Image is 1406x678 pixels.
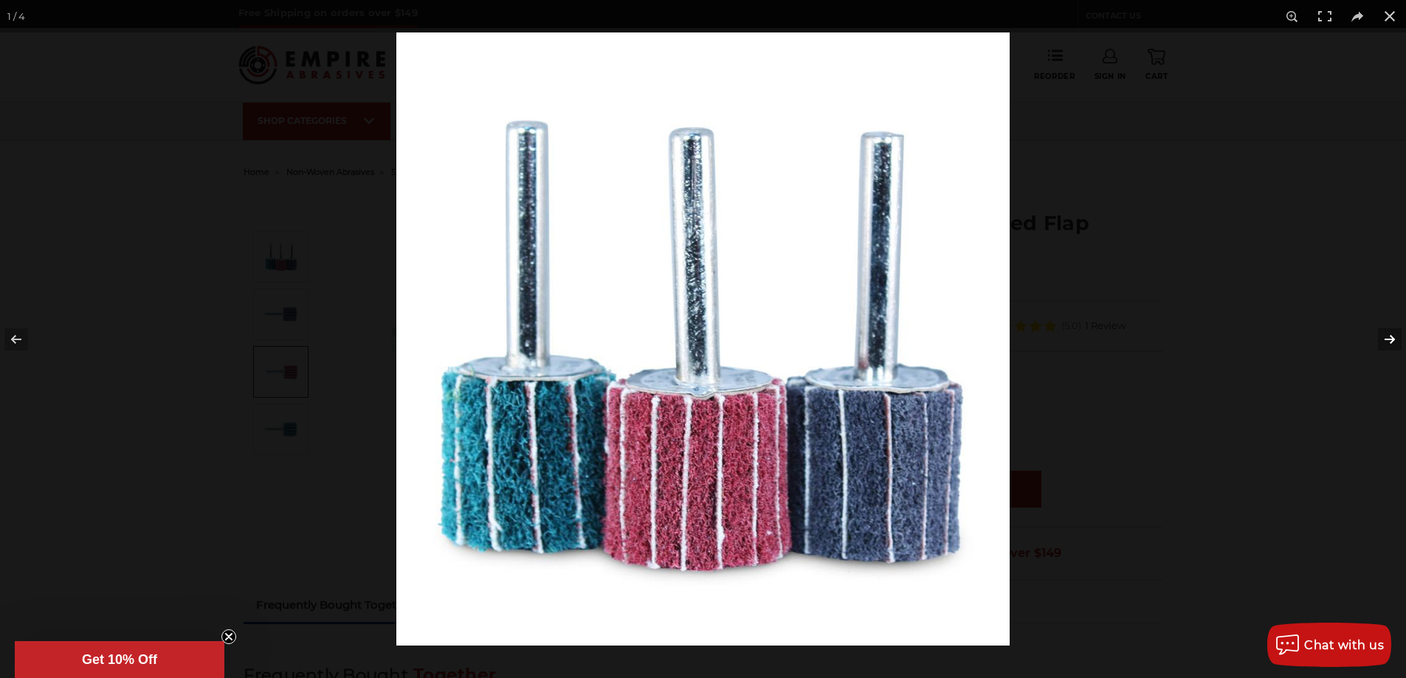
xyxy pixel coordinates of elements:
button: Next (arrow right) [1354,302,1406,376]
img: IMG_3603__95296.1570197384.jpg [396,32,1010,646]
button: Chat with us [1267,623,1391,667]
button: Close teaser [221,629,236,644]
span: Get 10% Off [82,652,157,667]
span: Chat with us [1304,638,1384,652]
div: Get 10% OffClose teaser [15,641,224,678]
